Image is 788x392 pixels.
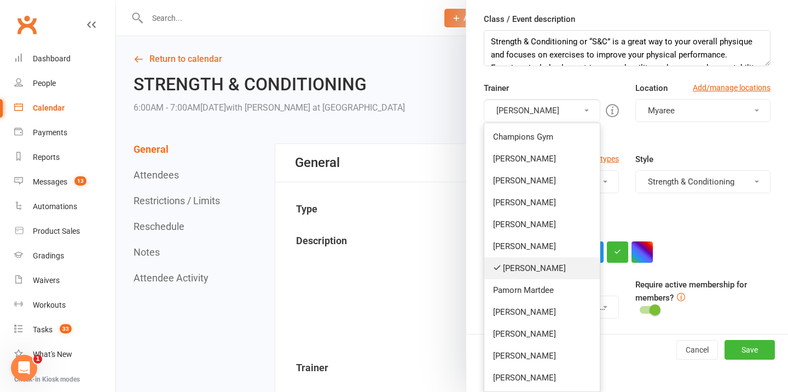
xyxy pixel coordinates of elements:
[22,212,183,224] div: AI Agent and team can help
[43,18,65,39] div: Profile image for Jessica
[11,355,37,381] iframe: Intercom live chat
[16,244,203,266] button: Search for help
[33,202,77,211] div: Automations
[14,71,115,96] a: People
[484,257,600,279] a: [PERSON_NAME]
[11,145,207,186] div: Profile image for JiaIt's all good, I figured it out. To Your Success, [PERSON_NAME] OFFICE MANAG...
[33,227,80,235] div: Product Sales
[484,99,600,122] button: [PERSON_NAME]
[635,99,770,122] button: Myaree
[22,138,196,149] div: Recent message
[14,120,115,145] a: Payments
[33,251,64,260] div: Gradings
[33,79,56,88] div: People
[33,128,67,137] div: Payments
[484,323,600,345] a: [PERSON_NAME]
[60,324,72,333] span: 33
[484,301,600,323] a: [PERSON_NAME]
[24,319,49,326] span: Home
[11,129,208,186] div: Recent messageProfile image for JiaIt's all good, I figured it out. To Your Success, [PERSON_NAME...
[22,78,197,96] p: Hi [PERSON_NAME]
[484,82,509,95] label: Trainer
[14,244,115,268] a: Gradings
[725,340,775,360] button: Save
[49,165,58,177] div: Jia
[16,270,203,302] div: How do I convert non-attending contacts to members or prospects?
[173,319,191,326] span: Help
[11,192,208,233] div: Ask a questionAI Agent and team can help
[33,350,72,359] div: What's New
[648,106,675,116] span: Myaree
[22,274,183,297] div: How do I convert non-attending contacts to members or prospects?
[14,219,115,244] a: Product Sales
[22,249,89,261] span: Search for help
[484,345,600,367] a: [PERSON_NAME]
[146,291,219,335] button: Help
[484,13,575,26] label: Class / Event description
[484,148,600,170] a: [PERSON_NAME]
[33,276,60,285] div: Waivers
[14,293,115,318] a: Workouts
[33,153,60,162] div: Reports
[14,194,115,219] a: Automations
[22,154,44,176] div: Profile image for Jia
[14,318,115,342] a: Tasks 33
[635,280,747,303] label: Require active membership for members?
[676,340,718,360] button: Cancel
[63,18,85,39] div: Profile image for Bec
[14,47,115,71] a: Dashboard
[484,279,600,301] a: Pamorn Martdee
[484,192,600,214] a: [PERSON_NAME]
[484,367,600,389] a: [PERSON_NAME]
[33,177,67,186] div: Messages
[693,82,770,94] a: Add/manage locations
[635,82,668,95] label: Location
[33,301,66,309] div: Workouts
[14,170,115,194] a: Messages 13
[484,235,600,257] a: [PERSON_NAME]
[14,145,115,170] a: Reports
[33,103,65,112] div: Calendar
[14,96,115,120] a: Calendar
[635,170,770,193] button: Strength & Conditioning
[484,214,600,235] a: [PERSON_NAME]
[14,342,115,367] a: What's New
[14,268,115,293] a: Waivers
[13,11,40,38] a: Clubworx
[22,201,183,212] div: Ask a question
[33,355,42,364] span: 1
[60,165,91,177] div: • [DATE]
[484,126,600,148] a: Champions Gym
[635,153,653,166] label: Style
[22,18,44,39] img: Profile image for Sam
[73,291,146,335] button: Messages
[74,176,86,186] span: 13
[91,319,129,326] span: Messages
[33,325,53,334] div: Tasks
[33,54,71,63] div: Dashboard
[22,96,197,115] p: How can we help?
[484,170,600,192] a: [PERSON_NAME]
